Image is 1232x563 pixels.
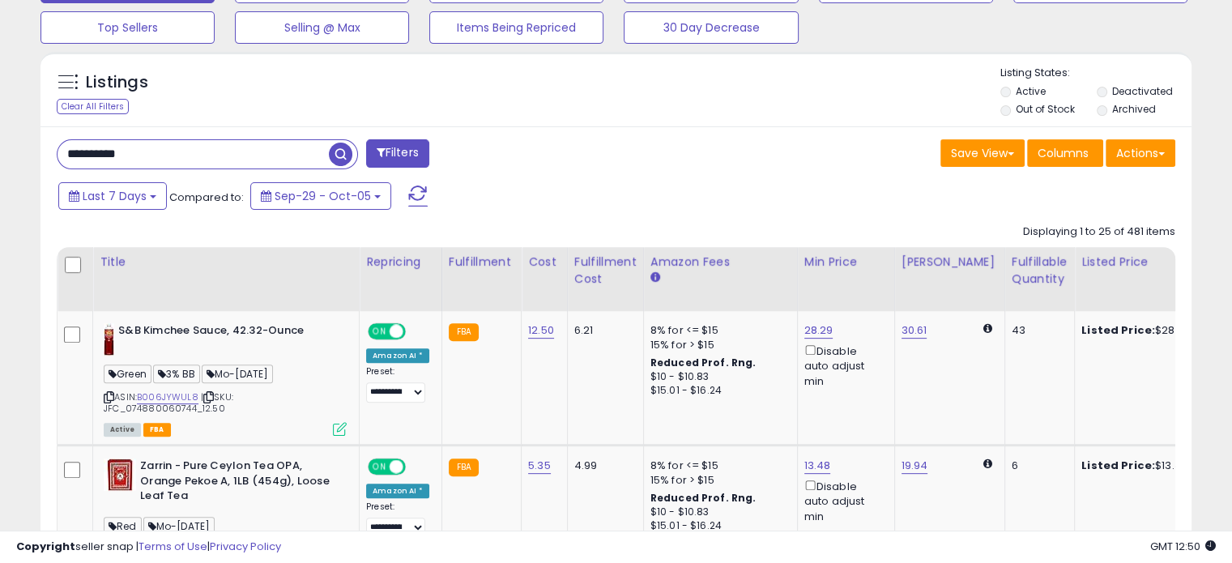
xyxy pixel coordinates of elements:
a: 30.61 [902,322,927,339]
div: Displaying 1 to 25 of 481 items [1023,224,1175,240]
a: B006JYWUL8 [137,390,198,404]
a: 5.35 [528,458,551,474]
span: ON [369,460,390,474]
button: 30 Day Decrease [624,11,798,44]
div: Title [100,254,352,271]
button: Columns [1027,139,1103,167]
span: Last 7 Days [83,188,147,204]
b: Reduced Prof. Rng. [650,491,757,505]
div: Min Price [804,254,888,271]
span: OFF [403,325,429,339]
p: Listing States: [1000,66,1192,81]
span: Compared to: [169,190,244,205]
span: Green [104,365,151,383]
a: 19.94 [902,458,928,474]
div: 43 [1012,323,1062,338]
div: Disable auto adjust min [804,477,882,524]
b: S&B Kimchee Sauce, 42.32-Ounce [118,323,315,343]
span: OFF [403,460,429,474]
button: Top Sellers [40,11,215,44]
b: Reduced Prof. Rng. [650,356,757,369]
label: Active [1016,84,1046,98]
div: Repricing [366,254,435,271]
div: Cost [528,254,561,271]
b: Listed Price: [1081,458,1155,473]
span: All listings currently available for purchase on Amazon [104,423,141,437]
div: Amazon AI * [366,348,429,363]
button: Last 7 Days [58,182,167,210]
small: Amazon Fees. [650,271,660,285]
a: Privacy Policy [210,539,281,554]
div: Amazon AI * [366,484,429,498]
a: 12.50 [528,322,554,339]
span: ON [369,325,390,339]
strong: Copyright [16,539,75,554]
div: 6.21 [574,323,631,338]
div: seller snap | | [16,540,281,555]
div: Fulfillment [449,254,514,271]
button: Save View [940,139,1025,167]
a: 13.48 [804,458,831,474]
span: | SKU: JFC_074880060744_12.50 [104,390,233,415]
button: Sep-29 - Oct-05 [250,182,391,210]
div: Amazon Fees [650,254,791,271]
div: $10 - $10.83 [650,370,785,384]
div: Listed Price [1081,254,1221,271]
button: Selling @ Max [235,11,409,44]
div: $10 - $10.83 [650,505,785,519]
img: 51frK-3LumL._SL40_.jpg [104,459,136,491]
div: $13.48 [1081,459,1216,473]
span: FBA [143,423,171,437]
div: 4.99 [574,459,631,473]
b: Listed Price: [1081,322,1155,338]
span: 3% BB [153,365,200,383]
span: 2025-10-13 12:50 GMT [1150,539,1216,554]
span: Sep-29 - Oct-05 [275,188,371,204]
a: Terms of Use [139,539,207,554]
small: FBA [449,459,479,476]
small: FBA [449,323,479,341]
div: Fulfillment Cost [574,254,637,288]
div: 8% for <= $15 [650,323,785,338]
button: Filters [366,139,429,168]
h5: Listings [86,71,148,94]
div: 8% for <= $15 [650,459,785,473]
div: Clear All Filters [57,99,129,114]
label: Archived [1111,102,1155,116]
span: Mo-[DATE] [202,365,274,383]
button: Items Being Repriced [429,11,603,44]
div: 15% for > $15 [650,338,785,352]
div: Preset: [366,501,429,538]
div: [PERSON_NAME] [902,254,998,271]
div: $28.29 [1081,323,1216,338]
div: Disable auto adjust min [804,342,882,389]
a: 28.29 [804,322,833,339]
div: 6 [1012,459,1062,473]
div: ASIN: [104,323,347,434]
img: 31LmBh4Yz5L._SL40_.jpg [104,323,114,356]
button: Actions [1106,139,1175,167]
div: Fulfillable Quantity [1012,254,1068,288]
div: 15% for > $15 [650,473,785,488]
span: Columns [1038,145,1089,161]
b: Zarrin - Pure Ceylon Tea OPA, Orange Pekoe A, 1LB (454g), Loose Leaf Tea [140,459,337,508]
div: Preset: [366,366,429,403]
label: Deactivated [1111,84,1172,98]
label: Out of Stock [1016,102,1075,116]
div: $15.01 - $16.24 [650,384,785,398]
